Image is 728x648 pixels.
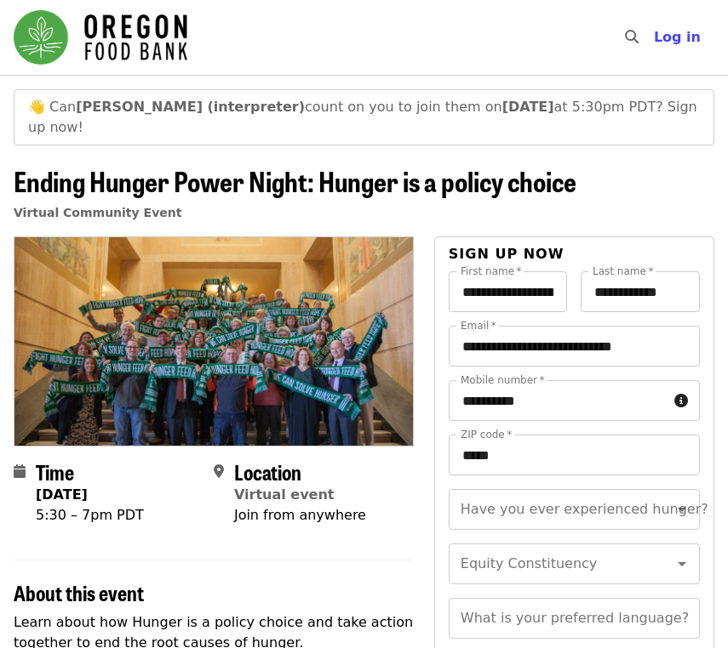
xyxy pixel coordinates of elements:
[76,99,305,115] strong: [PERSON_NAME] (interpreter)
[449,435,700,475] input: ZIP code
[14,463,26,480] i: calendar icon
[670,552,694,576] button: Open
[461,266,522,276] label: First name
[593,266,653,276] label: Last name
[649,17,662,58] input: Search
[670,497,694,521] button: Open
[502,99,554,115] strong: [DATE]
[234,457,301,486] span: Location
[234,486,335,503] a: Virtual event
[640,20,714,54] button: Log in
[449,326,700,367] input: Email
[581,271,700,312] input: Last name
[449,271,568,312] input: First name
[28,99,45,115] span: waving emoji
[461,429,512,440] label: ZIP code
[449,598,700,639] input: What is your preferred language?
[234,507,366,523] span: Join from anywhere
[14,206,181,219] a: Virtual Community Event
[14,237,413,446] img: Ending Hunger Power Night: Hunger is a policy choice organized by Oregon Food Bank
[461,321,496,331] label: Email
[36,457,74,486] span: Time
[654,29,701,45] span: Log in
[14,10,187,65] img: Oregon Food Bank - Home
[14,577,144,607] span: About this event
[36,486,88,503] strong: [DATE]
[625,29,639,45] i: search icon
[14,161,576,201] span: Ending Hunger Power Night: Hunger is a policy choice
[28,99,697,135] span: Can count on you to join them on at 5:30pm PDT? Sign up now!
[36,505,144,526] div: 5:30 – 7pm PDT
[461,375,544,385] label: Mobile number
[674,393,688,409] i: circle-info icon
[449,246,565,262] span: Sign up now
[449,380,668,421] input: Mobile number
[214,463,224,480] i: map-marker-alt icon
